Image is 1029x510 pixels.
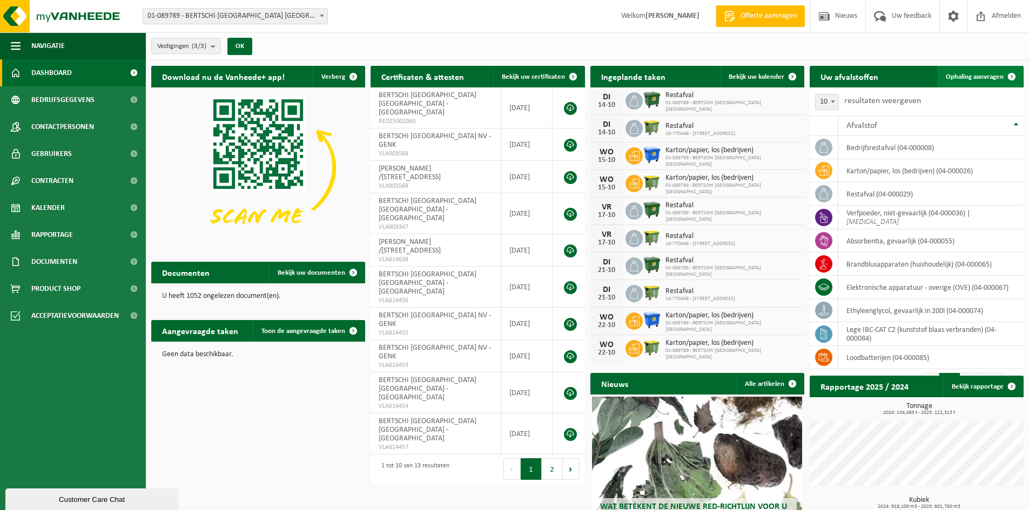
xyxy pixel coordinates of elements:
span: Restafval [665,201,799,210]
span: Contracten [31,167,73,194]
span: 01-089789 - BERTSCHI [GEOGRAPHIC_DATA] [GEOGRAPHIC_DATA] [665,265,799,278]
td: [DATE] [501,340,553,372]
h2: Nieuws [590,373,639,394]
span: Toon de aangevraagde taken [261,328,345,335]
img: WB-1100-HPE-GN-50 [643,283,661,302]
td: [DATE] [501,234,553,267]
td: verfpoeder, niet-gevaarlijk (04-000036) | [838,206,1024,229]
div: VR [596,230,617,239]
div: DI [596,258,617,267]
button: Previous [503,458,521,480]
span: 10-770448 - [STREET_ADDRESS] [665,131,735,137]
img: WB-1100-HPE-BE-01 [643,146,661,164]
span: 01-089789 - BERTSCHI [GEOGRAPHIC_DATA] [GEOGRAPHIC_DATA] [665,182,799,195]
span: 2024: 134,065 t - 2025: 122,313 t [815,410,1024,416]
span: VLA903569 [379,182,493,191]
span: Dashboard [31,59,72,86]
a: Offerte aanvragen [716,5,805,27]
td: karton/papier, los (bedrijven) (04-000026) [838,159,1024,182]
img: WB-1100-HPE-GN-51 [643,338,661,357]
span: Product Shop [31,275,80,302]
td: [DATE] [501,267,553,308]
span: Acceptatievoorwaarden [31,302,119,329]
span: VLA614455 [379,329,493,337]
button: 1 [521,458,542,480]
span: 01-089789 - BERTSCHI [GEOGRAPHIC_DATA] [GEOGRAPHIC_DATA] [665,210,799,223]
div: WO [596,313,617,322]
img: WB-1100-HPE-BE-01 [643,311,661,329]
div: 17-10 [596,212,617,219]
td: elektronische apparatuur - overige (OVE) (04-000067) [838,276,1024,299]
h2: Certificaten & attesten [371,66,475,87]
span: Karton/papier, los (bedrijven) [665,146,799,155]
span: Afvalstof [846,121,877,130]
span: VLA614454 [379,402,493,411]
span: 01-089789 - BERTSCHI [GEOGRAPHIC_DATA] [GEOGRAPHIC_DATA] [665,320,799,333]
span: Bekijk uw certificaten [502,73,565,80]
span: 01-089789 - BERTSCHI BELGIUM NV - ANTWERPEN [143,9,327,24]
div: DI [596,120,617,129]
p: Geen data beschikbaar. [162,351,354,358]
span: 10-770448 - [STREET_ADDRESS] [665,296,735,302]
strong: [PERSON_NAME] [645,12,700,20]
td: [DATE] [501,372,553,413]
div: DI [596,93,617,101]
span: Offerte aanvragen [738,11,799,22]
span: Kalender [31,194,65,221]
img: WB-1100-HPE-GN-51 [643,173,661,192]
h3: Kubiek [815,497,1024,509]
span: BERTSCHI [GEOGRAPHIC_DATA] [GEOGRAPHIC_DATA] - [GEOGRAPHIC_DATA] [379,197,476,222]
h2: Ingeplande taken [590,66,676,87]
td: [DATE] [501,193,553,234]
span: 01-089789 - BERTSCHI BELGIUM NV - ANTWERPEN [143,8,328,24]
div: 14-10 [596,101,617,109]
span: 01-089789 - BERTSCHI [GEOGRAPHIC_DATA] [GEOGRAPHIC_DATA] [665,348,799,361]
span: BERTSCHI [GEOGRAPHIC_DATA] [GEOGRAPHIC_DATA] - [GEOGRAPHIC_DATA] [379,91,476,117]
button: Verberg [313,66,364,87]
span: Karton/papier, los (bedrijven) [665,339,799,348]
span: Restafval [665,122,735,131]
h2: Documenten [151,262,220,283]
a: Ophaling aanvragen [937,66,1023,87]
button: Vestigingen(3/3) [151,38,221,54]
img: WB-1100-HPE-GN-01 [643,91,661,109]
a: Bekijk uw certificaten [493,66,584,87]
div: 14-10 [596,129,617,137]
td: bedrijfsrestafval (04-000008) [838,136,1024,159]
td: [DATE] [501,308,553,340]
h2: Aangevraagde taken [151,320,249,341]
img: WB-1100-HPE-GN-01 [643,201,661,219]
div: WO [596,341,617,349]
span: VLA614457 [379,443,493,452]
label: resultaten weergeven [844,97,921,105]
span: BERTSCHI [GEOGRAPHIC_DATA] NV - GENK [379,132,491,149]
td: brandblusapparaten (huishoudelijk) (04-000065) [838,253,1024,276]
span: BERTSCHI [GEOGRAPHIC_DATA] NV - GENK [379,311,491,328]
span: VLA614638 [379,255,493,264]
img: WB-1100-HPE-GN-50 [643,228,661,247]
span: 10 [816,94,838,110]
span: [PERSON_NAME] /[STREET_ADDRESS] [379,238,441,255]
span: BERTSCHI [GEOGRAPHIC_DATA] [GEOGRAPHIC_DATA] - [GEOGRAPHIC_DATA] [379,376,476,402]
span: Gebruikers [31,140,72,167]
img: WB-1100-HPE-GN-50 [643,118,661,137]
div: WO [596,148,617,157]
img: Download de VHEPlus App [151,87,365,248]
span: VLA614453 [379,361,493,370]
td: loodbatterijen (04-000085) [838,346,1024,369]
div: 1 tot 10 van 13 resultaten [376,457,449,481]
div: WO [596,175,617,184]
span: 10-770448 - [STREET_ADDRESS] [665,241,735,247]
h3: Tonnage [815,403,1024,416]
i: [MEDICAL_DATA] [846,218,899,226]
span: 01-089789 - BERTSCHI [GEOGRAPHIC_DATA] [GEOGRAPHIC_DATA] [665,100,799,113]
a: Bekijk uw kalender [720,66,803,87]
span: [PERSON_NAME] /[STREET_ADDRESS] [379,165,441,181]
span: Bekijk uw kalender [729,73,784,80]
h2: Download nu de Vanheede+ app! [151,66,295,87]
span: Restafval [665,256,799,265]
a: Bekijk uw documenten [269,262,364,283]
span: Restafval [665,232,735,241]
td: [DATE] [501,128,553,161]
